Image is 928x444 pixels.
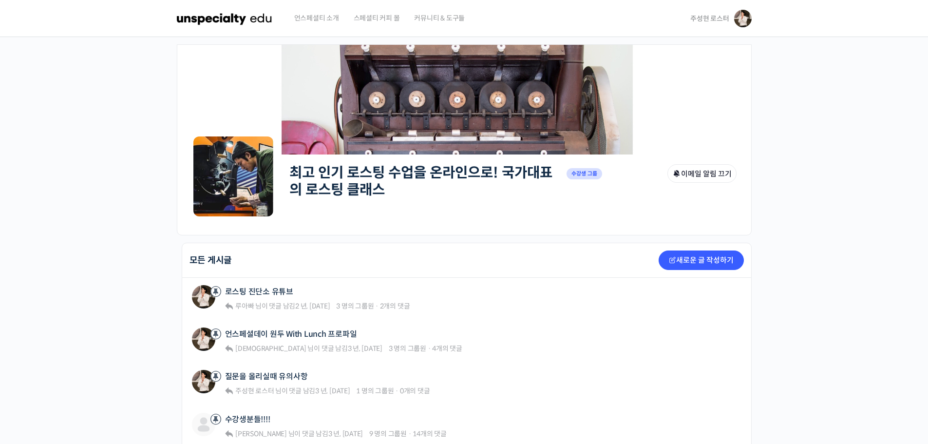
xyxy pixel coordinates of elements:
[225,287,293,296] a: 로스팅 진단소 유튜브
[336,302,374,310] span: 3 명의 그룹원
[235,429,287,438] span: [PERSON_NAME]
[375,302,379,310] span: ·
[315,386,350,395] a: 3 년, [DATE]
[189,256,232,265] h2: 모든 게시글
[567,168,603,179] span: 수강생 그룹
[389,344,426,353] span: 3 명의 그룹원
[234,429,363,438] span: 님이 댓글 남김
[234,302,254,310] a: 루아빠
[234,429,287,438] a: [PERSON_NAME]
[400,386,430,395] span: 0개의 댓글
[235,302,254,310] span: 루아빠
[328,429,363,438] a: 3 년, [DATE]
[192,135,275,218] img: Group logo of 최고 인기 로스팅 수업을 온라인으로! 국가대표의 로스팅 클래스
[369,429,407,438] span: 9 명의 그룹원
[225,329,357,339] a: 언스페셜데이 원두 With Lunch 프로파일
[408,429,412,438] span: ·
[659,251,744,270] a: 새로운 글 작성하기
[356,386,394,395] span: 1 명의 그룹원
[234,386,350,395] span: 님이 댓글 남김
[234,386,274,395] a: 주성현 로스터
[395,386,398,395] span: ·
[295,302,330,310] a: 2 년, [DATE]
[234,344,306,353] a: [DEMOGRAPHIC_DATA]
[289,164,552,198] a: 최고 인기 로스팅 수업을 온라인으로! 국가대표의 로스팅 클래스
[348,344,382,353] a: 3 년, [DATE]
[667,164,737,183] button: 이메일 알림 끄기
[234,302,330,310] span: 님이 댓글 남김
[225,372,308,381] a: 질문을 올리실때 유의사항
[413,429,446,438] span: 14개의 댓글
[428,344,431,353] span: ·
[690,14,729,23] span: 주성현 로스터
[234,344,382,353] span: 님이 댓글 남김
[225,415,270,424] a: 수강생분들!!!!
[235,344,306,353] span: [DEMOGRAPHIC_DATA]
[432,344,462,353] span: 4개의 댓글
[380,302,410,310] span: 2개의 댓글
[235,386,274,395] span: 주성현 로스터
